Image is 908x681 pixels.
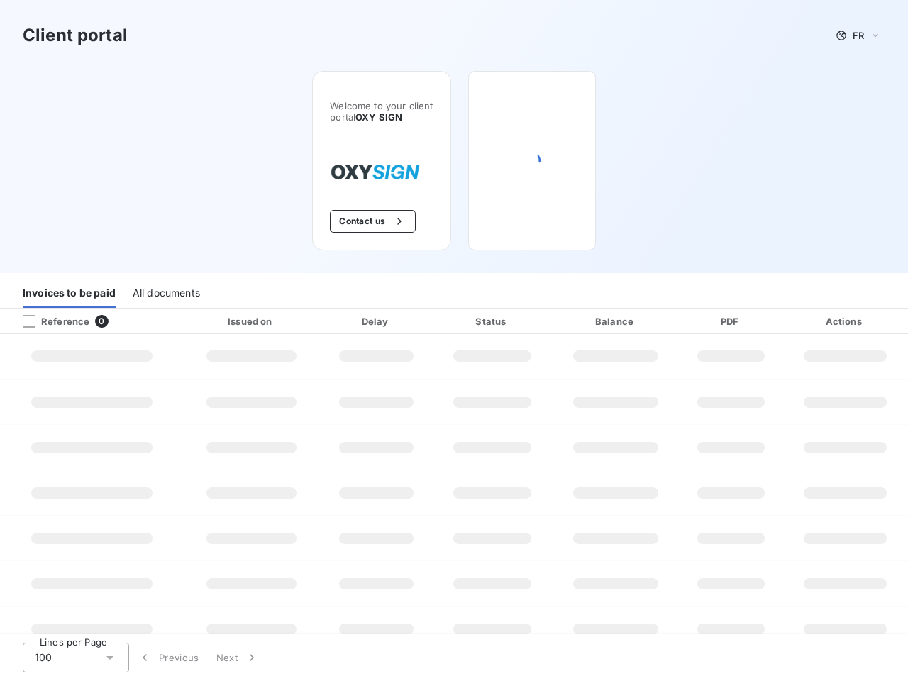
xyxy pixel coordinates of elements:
[355,111,402,123] span: OXY SIGN
[23,23,128,48] h3: Client portal
[23,278,116,308] div: Invoices to be paid
[785,314,905,328] div: Actions
[330,210,416,233] button: Contact us
[208,643,267,672] button: Next
[330,157,421,187] img: Company logo
[11,315,89,328] div: Reference
[554,314,677,328] div: Balance
[186,314,316,328] div: Issued on
[330,100,433,123] span: Welcome to your client portal
[35,650,52,665] span: 100
[323,314,431,328] div: Delay
[133,278,200,308] div: All documents
[129,643,208,672] button: Previous
[853,30,864,41] span: FR
[436,314,549,328] div: Status
[683,314,780,328] div: PDF
[95,315,108,328] span: 0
